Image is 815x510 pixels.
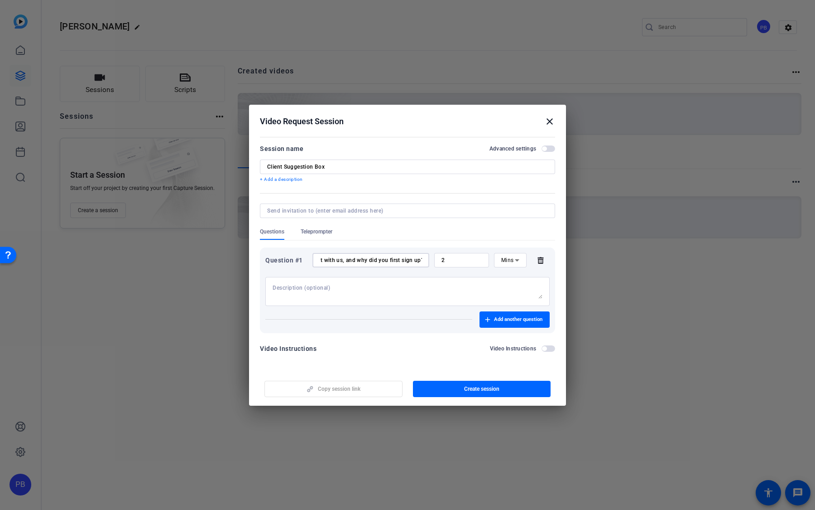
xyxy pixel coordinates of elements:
input: Send invitation to (enter email address here) [267,207,544,214]
mat-icon: close [544,116,555,127]
span: Add another question [494,316,542,323]
h2: Video Instructions [490,345,537,352]
input: Time [441,257,482,264]
span: Create session [464,385,499,393]
p: + Add a description [260,176,555,183]
input: Enter Session Name [267,163,548,170]
input: Enter your question here [320,257,422,264]
h2: Advanced settings [489,145,536,152]
div: Video Instructions [260,343,316,354]
div: Session name [260,143,303,154]
div: Question #1 [265,255,307,266]
span: Teleprompter [301,228,332,235]
span: Questions [260,228,284,235]
button: Add another question [479,311,550,328]
button: Create session [413,381,551,397]
div: Video Request Session [260,116,555,127]
span: Mins [501,257,514,263]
